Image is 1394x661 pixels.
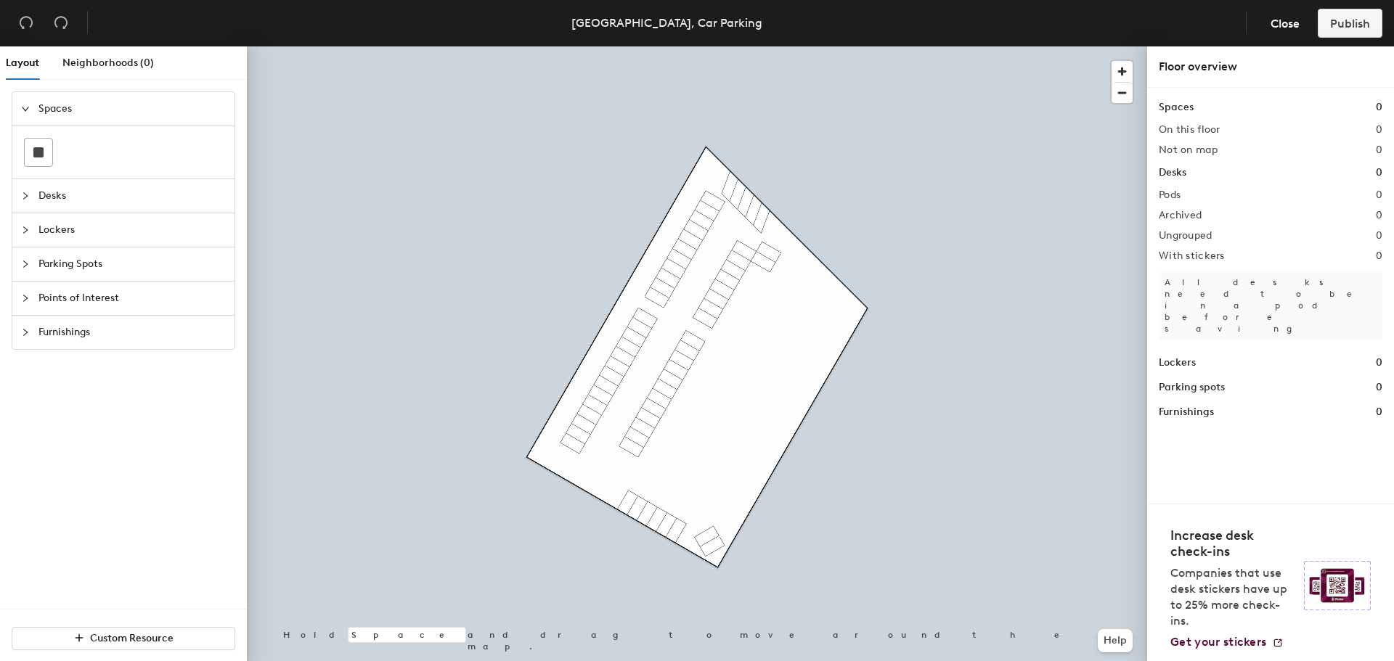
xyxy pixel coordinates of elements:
h1: Parking spots [1159,379,1225,395]
h2: 0 [1376,124,1382,136]
p: Companies that use desk stickers have up to 25% more check-ins. [1170,565,1295,629]
h4: Increase desk check-ins [1170,527,1295,559]
h2: 0 [1376,189,1382,201]
p: All desks need to be in a pod before saving [1159,271,1382,340]
button: Help [1098,629,1133,652]
span: Parking Spots [38,247,226,281]
h1: Lockers [1159,355,1196,371]
h1: 0 [1376,355,1382,371]
h2: Pods [1159,189,1181,201]
h2: 0 [1376,230,1382,242]
div: [GEOGRAPHIC_DATA], Car Parking [571,14,762,32]
span: collapsed [21,192,30,200]
span: expanded [21,104,30,113]
a: Get your stickers [1170,635,1284,649]
h1: 0 [1376,99,1382,115]
h1: 0 [1376,165,1382,181]
h2: On this floor [1159,124,1220,136]
span: Layout [6,57,39,69]
h2: Ungrouped [1159,230,1212,242]
span: Desks [38,179,226,213]
h1: 0 [1376,379,1382,395]
h2: Archived [1159,210,1202,221]
button: Close [1258,9,1312,38]
h2: 0 [1376,210,1382,221]
img: Sticker logo [1304,561,1371,610]
h2: With stickers [1159,250,1225,262]
span: collapsed [21,226,30,234]
span: Neighborhoods (0) [62,57,154,69]
h1: 0 [1376,404,1382,420]
h2: 0 [1376,250,1382,262]
button: Undo (⌘ + Z) [12,9,41,38]
h1: Furnishings [1159,404,1214,420]
button: Custom Resource [12,627,235,650]
h1: Desks [1159,165,1186,181]
h2: 0 [1376,144,1382,156]
span: collapsed [21,260,30,268]
span: collapsed [21,328,30,337]
span: collapsed [21,294,30,303]
span: Get your stickers [1170,635,1266,649]
span: Furnishings [38,316,226,349]
span: Spaces [38,92,226,126]
div: Floor overview [1159,58,1382,75]
button: Redo (⌘ + ⇧ + Z) [46,9,76,38]
h2: Not on map [1159,144,1218,156]
h1: Spaces [1159,99,1194,115]
span: Close [1271,17,1300,30]
span: Points of Interest [38,282,226,315]
span: Lockers [38,213,226,247]
button: Publish [1318,9,1382,38]
span: Custom Resource [90,632,174,644]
